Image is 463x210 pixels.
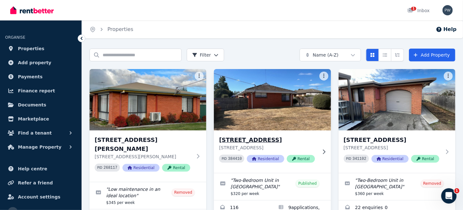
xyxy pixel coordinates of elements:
a: Payments [5,70,76,83]
p: [STREET_ADDRESS] [344,144,441,151]
button: Filter [187,49,224,61]
span: Payments [18,73,43,81]
a: Refer a friend [5,176,76,189]
a: Account settings [5,191,76,203]
span: Residential [247,155,284,163]
span: Manage Property [18,143,61,151]
button: More options [319,72,328,81]
a: Edit listing: Two-Bedroom Unit in Longford [214,173,331,200]
a: 1/3 Burnett Street, Longford[STREET_ADDRESS][PERSON_NAME][STREET_ADDRESS][PERSON_NAME]PID 268117R... [90,69,206,182]
span: Marketplace [18,115,49,123]
span: Name (A-Z) [313,52,339,58]
small: PID [346,157,351,160]
span: Rental [411,155,439,163]
button: More options [444,72,453,81]
span: Documents [18,101,46,109]
small: PID [97,166,102,169]
span: Help centre [18,165,47,173]
a: Add Property [409,49,455,61]
h3: [STREET_ADDRESS] [344,136,441,144]
code: 268117 [104,166,117,170]
span: 1 [411,7,416,11]
a: Documents [5,98,76,111]
span: 1 [454,188,459,193]
button: Expanded list view [391,49,404,61]
h3: [STREET_ADDRESS][PERSON_NAME] [95,136,192,153]
button: Compact list view [379,49,391,61]
code: 384410 [228,157,242,161]
a: Edit listing: Low maintenance in an ideal location [90,182,206,209]
span: ORGANISE [5,35,25,40]
a: Properties [107,26,133,32]
span: Rental [162,164,190,172]
a: Finance report [5,84,76,97]
p: [STREET_ADDRESS] [219,144,317,151]
code: 341102 [353,157,366,161]
a: Add property [5,56,76,69]
img: RentBetter [10,5,54,15]
nav: Breadcrumb [82,20,141,38]
img: Paul Williams [443,5,453,15]
span: Rental [287,155,315,163]
span: Residential [122,164,160,172]
span: Filter [192,52,211,58]
span: Add property [18,59,51,66]
a: Help centre [5,162,76,175]
button: Name (A-Z) [300,49,361,61]
button: Card view [366,49,379,61]
a: 2/3 Burghley Street, Longford[STREET_ADDRESS][STREET_ADDRESS]PID 341102ResidentialRental [339,69,455,173]
a: Edit listing: Two-Bedroom Unit in Longford [339,173,455,200]
span: Finance report [18,87,55,95]
a: Properties [5,42,76,55]
button: Help [436,26,457,33]
span: Properties [18,45,44,52]
span: Refer a friend [18,179,53,187]
img: 2/3 Burghley Street, Longford [339,69,455,130]
div: View options [366,49,404,61]
img: 1/3 Burnett Street, Longford [90,69,206,130]
small: PID [222,157,227,160]
p: [STREET_ADDRESS][PERSON_NAME] [95,153,192,160]
div: Inbox [407,7,430,14]
span: Residential [372,155,409,163]
button: Manage Property [5,141,76,153]
a: Marketplace [5,113,76,125]
h3: [STREET_ADDRESS] [219,136,317,144]
button: Find a tenant [5,127,76,139]
button: More options [195,72,204,81]
span: Find a tenant [18,129,52,137]
span: Account settings [18,193,60,201]
a: 1/50 Malcombe St, Longford[STREET_ADDRESS][STREET_ADDRESS]PID 384410ResidentialRental [214,69,331,173]
img: 1/50 Malcombe St, Longford [211,67,334,132]
iframe: Intercom live chat [441,188,457,204]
